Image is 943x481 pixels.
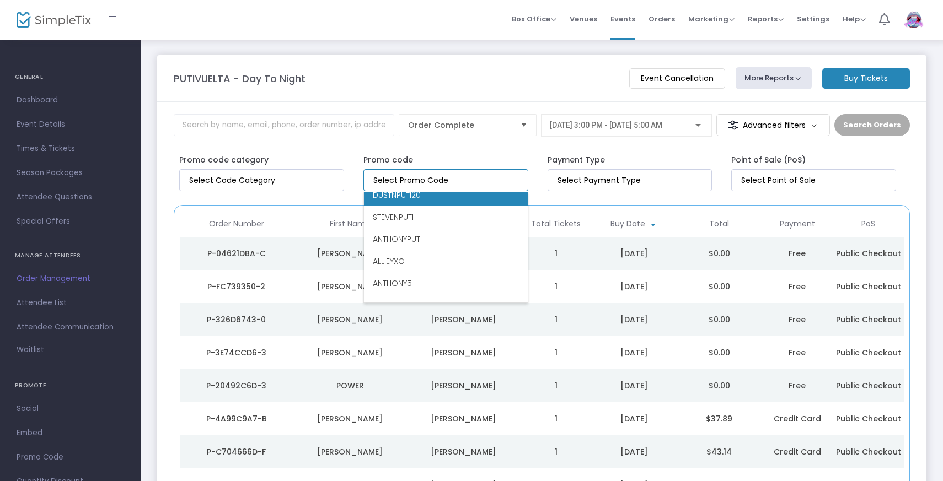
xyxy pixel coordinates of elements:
td: $0.00 [677,369,762,402]
td: 1 [521,303,592,336]
span: Order Number [209,219,264,229]
span: Dashboard [17,93,124,107]
td: 1 [521,435,592,468]
td: 1 [521,369,592,402]
div: Ethan [296,248,404,259]
div: P-FC739350-2 [183,281,291,292]
span: Venues [570,5,597,33]
div: Liu [410,347,518,358]
div: Liang [410,380,518,391]
m-button: Advanced filters [716,114,831,136]
h4: GENERAL [15,66,126,88]
span: ANTHONY5 [373,278,412,289]
span: Order Complete [408,120,512,131]
span: [DATE] 3:00 PM - [DATE] 5:00 AM [550,121,662,129]
input: Search by name, email, phone, order number, ip address, or last 4 digits of card [174,114,394,136]
span: Public Checkout [836,281,901,292]
span: Buy Date [610,219,645,229]
span: STEVENPUTI [373,212,414,223]
button: Select [516,115,532,136]
span: Box Office [512,14,556,24]
span: Marketing [688,14,735,24]
div: 9/18/2025 [594,446,674,457]
td: $0.00 [677,237,762,270]
div: P-20492C6D-3 [183,380,291,391]
div: Ethan [296,281,404,292]
span: Payment [780,219,815,229]
div: P-04621DBA-C [183,248,291,259]
span: Public Checkout [836,380,901,391]
span: Social [17,402,124,416]
span: Public Checkout [836,413,901,424]
td: 1 [521,237,592,270]
div: P-C704666D-F [183,446,291,457]
div: 9/18/2025 [594,248,674,259]
span: Events [610,5,635,33]
h4: MANAGE ATTENDEES [15,245,126,267]
span: Times & Tickets [17,142,124,156]
td: 1 [521,270,592,303]
span: Attendee List [17,296,124,310]
span: Promo Code [17,450,124,464]
div: P-326D6743-0 [183,314,291,325]
div: P-4A99C9A7-B [183,413,291,424]
div: Ezequiel [296,413,404,424]
span: Total [709,219,729,229]
span: Attendee Questions [17,190,124,204]
span: Help [843,14,866,24]
span: Orders [649,5,675,33]
td: $37.89 [677,402,762,435]
span: JASONPUTI [373,300,412,311]
span: Reports [748,14,784,24]
span: Special Offers [17,214,124,229]
div: Heredia [410,413,518,424]
div: P-3E74CCD6-3 [183,347,291,358]
m-button: Event Cancellation [629,68,725,89]
label: Point of Sale (PoS) [731,154,806,166]
span: Public Checkout [836,314,901,325]
label: Promo code category [179,154,269,166]
m-button: Buy Tickets [822,68,910,89]
div: Escobar [410,446,518,457]
div: POWER [296,380,404,391]
label: Payment Type [548,154,605,166]
div: 9/18/2025 [594,347,674,358]
td: 1 [521,402,592,435]
span: ANTHONYPUTI [373,234,422,245]
span: Settings [797,5,829,33]
td: 1 [521,336,592,369]
span: Free [789,248,806,259]
div: Andy [296,314,404,325]
span: First Name [330,219,371,229]
span: Credit Card [774,413,821,424]
span: Waitlist [17,344,44,355]
div: 9/18/2025 [594,314,674,325]
span: Free [789,281,806,292]
td: $43.14 [677,435,762,468]
span: DUSTNPUTI20 [373,190,421,201]
span: Free [789,347,806,358]
span: Embed [17,426,124,440]
button: More Reports [736,67,812,89]
span: Public Checkout [836,347,901,358]
input: Select Payment Type [558,175,707,186]
span: Credit Card [774,446,821,457]
input: NO DATA FOUND [189,175,339,186]
th: Total Tickets [521,211,592,237]
div: 9/18/2025 [594,281,674,292]
span: Attendee Communication [17,320,124,334]
input: Select Point of Sale [741,175,891,186]
img: filter [728,120,739,131]
m-panel-title: PUTIVUELTA - Day To Night [174,71,306,86]
span: Public Checkout [836,446,901,457]
span: PoS [861,219,875,229]
div: Chen [410,314,518,325]
span: Free [789,314,806,325]
span: Season Packages [17,166,124,180]
div: 9/18/2025 [594,413,674,424]
span: Sortable [649,219,658,228]
td: $0.00 [677,336,762,369]
div: Joshua [296,446,404,457]
div: 9/18/2025 [594,380,674,391]
label: Promo code [363,154,413,166]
